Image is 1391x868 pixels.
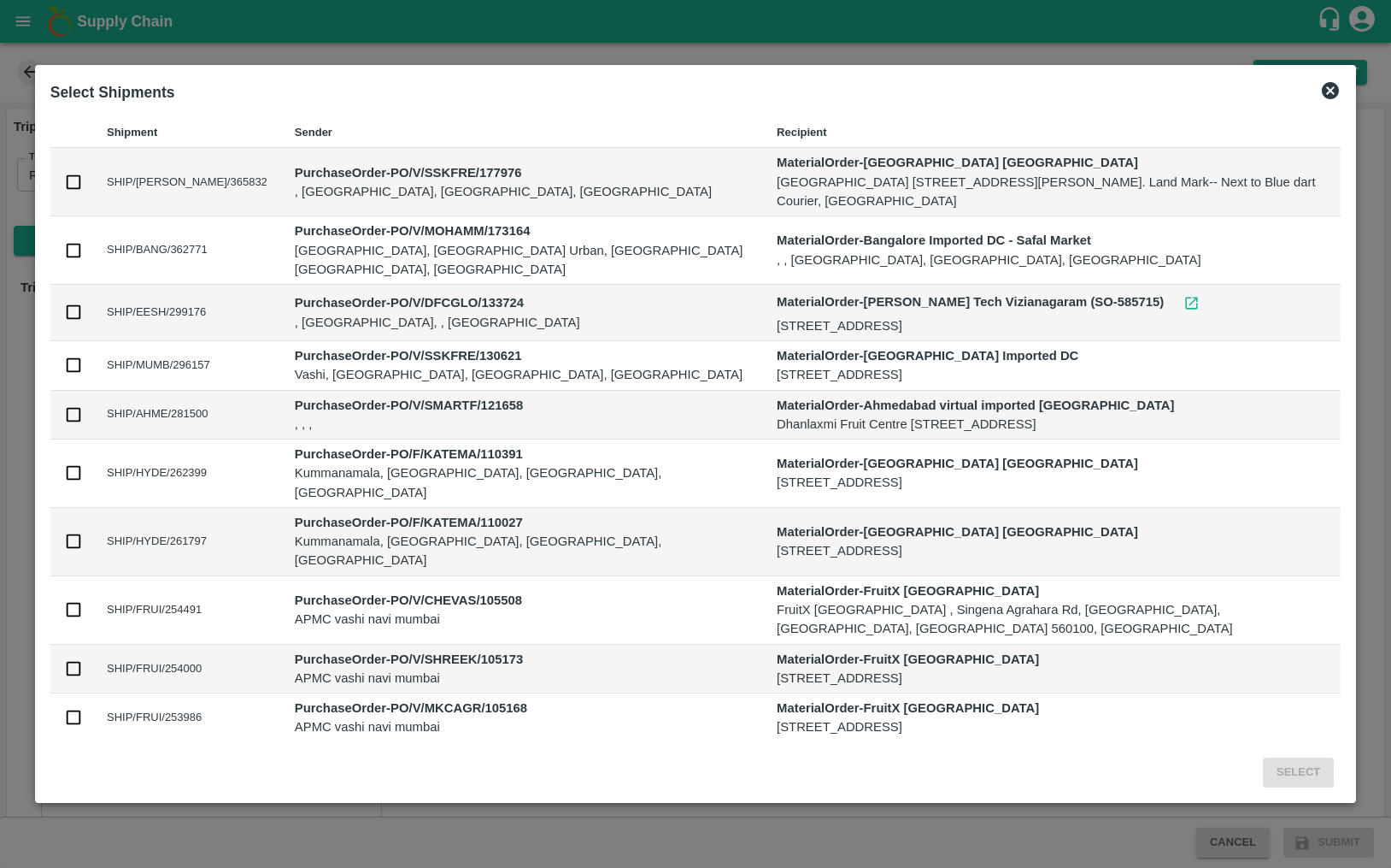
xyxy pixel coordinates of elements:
strong: PurchaseOrder - PO/V/DFCGLO/133724 [295,296,524,310]
strong: PurchaseOrder - PO/V/SSKFRE/130621 [295,349,522,363]
strong: MaterialOrder - Ahmedabad virtual imported [GEOGRAPHIC_DATA] [777,399,1174,412]
p: [STREET_ADDRESS] [777,669,1327,688]
strong: MaterialOrder - Bangalore Imported DC - Safal Market [777,233,1091,247]
td: SHIP/AHME/281500 [93,391,281,440]
p: APMC vashi navi mumbai [295,669,749,688]
strong: MaterialOrder - [GEOGRAPHIC_DATA] Imported DC [777,349,1078,363]
td: SHIP/HYDE/262399 [93,440,281,508]
b: Select Shipments [50,84,175,101]
td: SHIP/MUMB/296157 [93,341,281,391]
strong: MaterialOrder - [GEOGRAPHIC_DATA] [GEOGRAPHIC_DATA] [777,525,1138,539]
strong: MaterialOrder - [GEOGRAPHIC_DATA] [GEOGRAPHIC_DATA] [777,457,1138,470]
p: , [GEOGRAPHIC_DATA], [GEOGRAPHIC_DATA], [GEOGRAPHIC_DATA] [295,182,749,201]
p: Dhanlaxmi Fruit Centre [STREET_ADDRESS] [777,415,1327,434]
strong: PurchaseOrder - PO/V/SHREEK/105173 [295,652,523,666]
p: , , , [295,415,749,434]
p: Kummanamala, [GEOGRAPHIC_DATA], [GEOGRAPHIC_DATA], [GEOGRAPHIC_DATA] [295,464,749,502]
b: Shipment [107,126,157,139]
p: , [GEOGRAPHIC_DATA], , [GEOGRAPHIC_DATA] [295,313,749,332]
strong: MaterialOrder - FruitX [GEOGRAPHIC_DATA] [777,652,1039,666]
p: [STREET_ADDRESS] [777,365,1327,384]
p: [STREET_ADDRESS] [777,541,1327,560]
td: SHIP/HYDE/261797 [93,508,281,576]
td: SHIP/[PERSON_NAME]/365832 [93,148,281,216]
p: Kummanamala, [GEOGRAPHIC_DATA], [GEOGRAPHIC_DATA], [GEOGRAPHIC_DATA] [295,532,749,570]
strong: PurchaseOrder - PO/F/KATEMA/110027 [295,516,523,529]
p: , , [GEOGRAPHIC_DATA], [GEOGRAPHIC_DATA], [GEOGRAPHIC_DATA] [777,251,1327,269]
strong: PurchaseOrder - PO/V/MOHAMM/173164 [295,224,531,238]
strong: MaterialOrder - FruitX [GEOGRAPHIC_DATA] [777,584,1039,598]
td: SHIP/FRUI/254000 [93,645,281,694]
p: [GEOGRAPHIC_DATA], [GEOGRAPHIC_DATA] Urban, [GEOGRAPHIC_DATA] [GEOGRAPHIC_DATA], [GEOGRAPHIC_DATA] [295,241,749,280]
strong: PurchaseOrder - PO/V/SMARTF/121658 [295,399,523,412]
p: [STREET_ADDRESS] [777,717,1327,736]
strong: PurchaseOrder - PO/V/SSKFRE/177976 [295,166,522,180]
td: SHIP/FRUI/254491 [93,576,281,645]
strong: PurchaseOrder - PO/V/CHEVAS/105508 [295,593,522,607]
strong: MaterialOrder - [PERSON_NAME] Tech Vizianagaram (SO-585715) [777,295,1164,309]
strong: MaterialOrder - [GEOGRAPHIC_DATA] [GEOGRAPHIC_DATA] [777,156,1138,169]
p: APMC vashi navi mumbai [295,717,749,736]
td: SHIP/EESH/299176 [93,285,281,341]
strong: PurchaseOrder - PO/F/KATEMA/110391 [295,447,523,461]
strong: MaterialOrder - FruitX [GEOGRAPHIC_DATA] [777,701,1039,715]
p: [STREET_ADDRESS] [777,473,1327,492]
td: SHIP/BANG/362771 [93,216,281,285]
strong: PurchaseOrder - PO/V/MKCAGR/105168 [295,701,527,715]
p: [STREET_ADDRESS] [777,316,1327,335]
p: APMC vashi navi mumbai [295,610,749,629]
b: Recipient [777,126,827,139]
p: Vashi, [GEOGRAPHIC_DATA], [GEOGRAPHIC_DATA], [GEOGRAPHIC_DATA] [295,365,749,384]
p: [GEOGRAPHIC_DATA] [STREET_ADDRESS][PERSON_NAME]. Land Mark-- Next to Blue dart Courier, [GEOGRAPH... [777,173,1327,211]
td: SHIP/FRUI/253986 [93,694,281,743]
p: FruitX [GEOGRAPHIC_DATA] , Singena Agrahara Rd, [GEOGRAPHIC_DATA], [GEOGRAPHIC_DATA], [GEOGRAPHIC... [777,600,1327,639]
b: Sender [295,126,332,139]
